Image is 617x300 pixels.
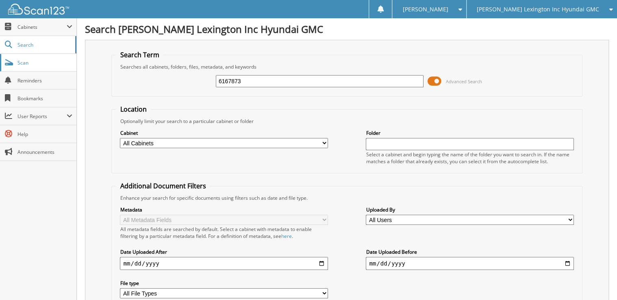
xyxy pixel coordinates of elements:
[17,41,71,48] span: Search
[576,261,617,300] iframe: Chat Widget
[366,257,574,270] input: end
[116,63,578,70] div: Searches all cabinets, folders, files, metadata, and keywords
[8,4,69,15] img: scan123-logo-white.svg
[402,7,448,12] span: [PERSON_NAME]
[366,151,574,165] div: Select a cabinet and begin typing the name of the folder you want to search in. If the name match...
[17,24,67,30] span: Cabinets
[116,50,163,59] legend: Search Term
[120,280,328,287] label: File type
[116,105,150,114] legend: Location
[116,118,578,125] div: Optionally limit your search to a particular cabinet or folder
[120,248,328,255] label: Date Uploaded After
[116,194,578,201] div: Enhance your search for specific documents using filters such as date and file type.
[17,95,72,102] span: Bookmarks
[366,248,574,255] label: Date Uploaded Before
[120,257,328,270] input: start
[17,77,72,84] span: Reminders
[116,181,210,190] legend: Additional Document Filters
[120,206,328,213] label: Metadata
[17,59,72,66] span: Scan
[446,78,482,84] span: Advanced Search
[120,129,328,136] label: Cabinet
[120,226,328,240] div: All metadata fields are searched by default. Select a cabinet with metadata to enable filtering b...
[281,233,291,240] a: here
[477,7,599,12] span: [PERSON_NAME] Lexington Inc Hyundai GMC
[366,206,574,213] label: Uploaded By
[17,149,72,155] span: Announcements
[17,113,67,120] span: User Reports
[17,131,72,138] span: Help
[85,22,609,36] h1: Search [PERSON_NAME] Lexington Inc Hyundai GMC
[366,129,574,136] label: Folder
